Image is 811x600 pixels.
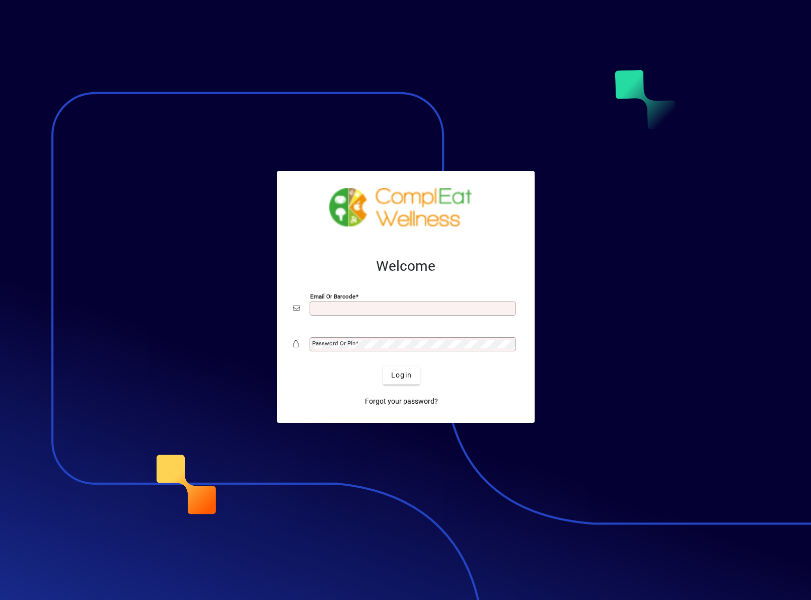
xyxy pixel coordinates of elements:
h2: Welcome [293,258,519,275]
a: Forgot your password? [361,393,442,411]
span: Forgot your password? [365,396,438,407]
span: Login [391,370,412,381]
mat-label: Email or Barcode [310,292,355,299]
button: Login [383,366,420,385]
mat-label: Password or Pin [312,340,355,347]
